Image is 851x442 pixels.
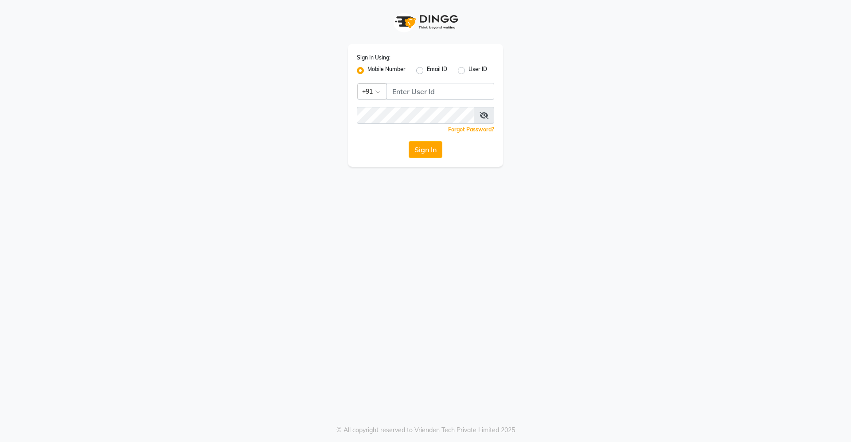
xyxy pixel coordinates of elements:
[390,9,461,35] img: logo1.svg
[357,54,390,62] label: Sign In Using:
[448,126,494,133] a: Forgot Password?
[367,65,406,76] label: Mobile Number
[386,83,494,100] input: Username
[427,65,447,76] label: Email ID
[468,65,487,76] label: User ID
[357,107,474,124] input: Username
[409,141,442,158] button: Sign In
